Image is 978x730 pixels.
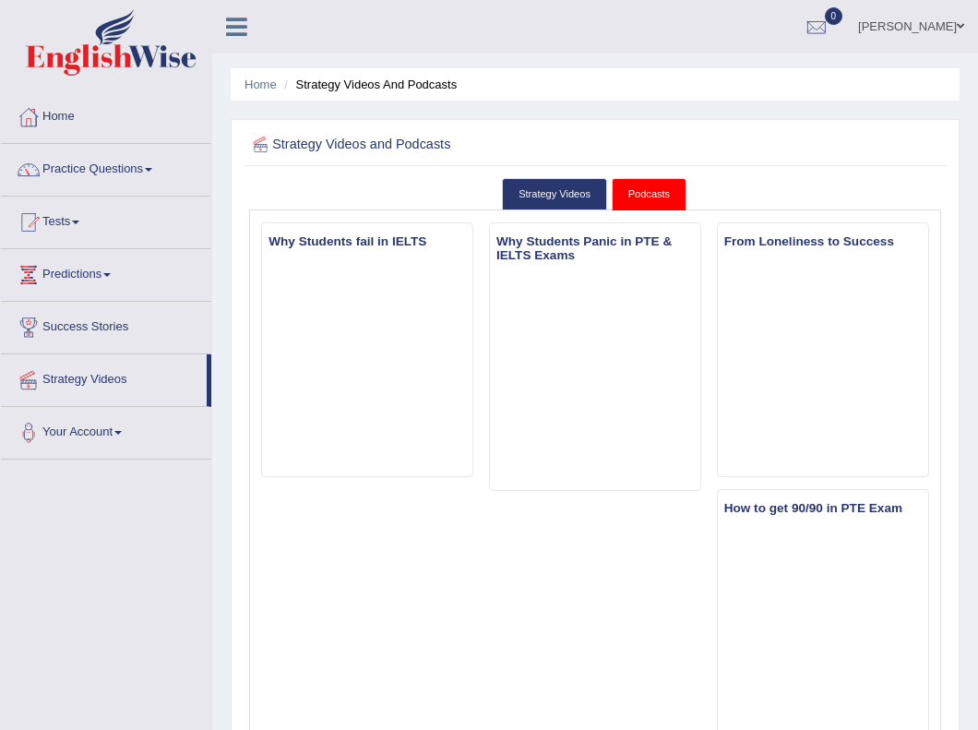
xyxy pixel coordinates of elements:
span: 0 [825,7,843,25]
a: Home [1,91,211,138]
h3: Why Students fail in IELTS [262,231,472,252]
a: Strategy Videos [502,178,607,210]
h3: Why Students Panic in PTE & IELTS Exams [490,231,700,266]
a: Podcasts [612,178,686,210]
h2: Strategy Videos and Podcasts [249,133,678,157]
a: Practice Questions [1,144,211,190]
h3: From Loneliness to Success [718,231,928,252]
a: Your Account [1,407,211,453]
a: Success Stories [1,302,211,348]
a: Strategy Videos [1,354,207,401]
h3: How to get 90/90 in PTE Exam [718,497,928,519]
a: Home [244,78,277,91]
li: Strategy Videos and Podcasts [280,76,457,93]
a: Tests [1,197,211,243]
a: Predictions [1,249,211,295]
